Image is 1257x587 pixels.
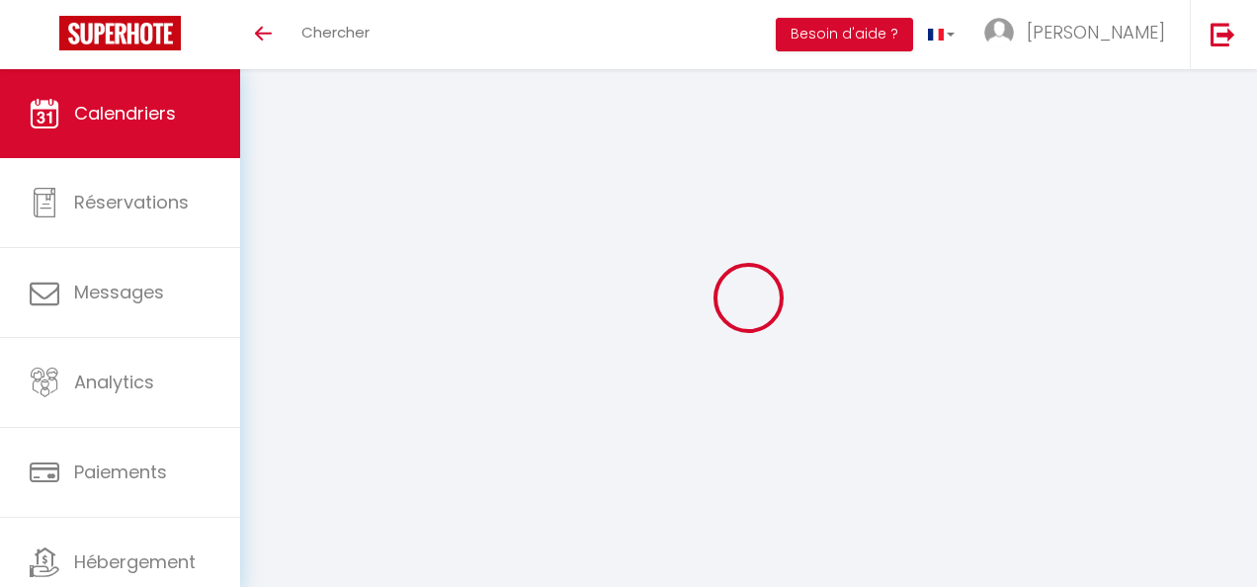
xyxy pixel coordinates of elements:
span: Analytics [74,370,154,394]
span: Calendriers [74,101,176,126]
span: Paiements [74,460,167,484]
img: Super Booking [59,16,181,50]
img: logout [1211,22,1235,46]
span: [PERSON_NAME] [1027,20,1165,44]
span: Messages [74,280,164,304]
span: Chercher [301,22,370,42]
button: Besoin d'aide ? [776,18,913,51]
img: ... [984,18,1014,47]
span: Hébergement [74,549,196,574]
span: Réservations [74,190,189,214]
